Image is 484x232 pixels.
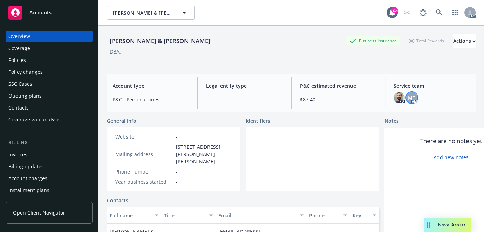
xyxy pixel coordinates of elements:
[391,7,398,13] div: 26
[176,133,178,140] a: -
[8,31,30,42] div: Overview
[6,90,93,101] a: Quoting plans
[8,43,30,54] div: Coverage
[8,102,29,113] div: Contacts
[424,218,471,232] button: Nova Assist
[416,6,430,20] a: Report a Bug
[406,36,448,45] div: Total Rewards
[113,9,173,16] span: [PERSON_NAME] & [PERSON_NAME]
[8,114,61,125] div: Coverage gap analysis
[8,66,43,78] div: Policy changes
[13,209,65,216] span: Open Client Navigator
[8,161,44,172] div: Billing updates
[176,178,178,185] span: -
[107,207,161,224] button: Full name
[448,6,462,20] a: Switch app
[115,133,173,140] div: Website
[306,207,350,224] button: Phone number
[6,161,93,172] a: Billing updates
[6,55,93,66] a: Policies
[6,149,93,160] a: Invoices
[8,55,26,66] div: Policies
[432,6,446,20] a: Search
[309,212,339,219] div: Phone number
[8,185,49,196] div: Installment plans
[300,96,376,103] span: $87.40
[107,36,213,45] div: [PERSON_NAME] & [PERSON_NAME]
[8,173,47,184] div: Account charges
[384,117,399,126] span: Notes
[6,185,93,196] a: Installment plans
[216,207,306,224] button: Email
[29,10,52,15] span: Accounts
[218,212,296,219] div: Email
[6,139,93,146] div: Billing
[176,168,178,175] span: -
[453,34,476,48] button: Actions
[6,102,93,113] a: Contacts
[6,78,93,90] a: SSC Cases
[107,197,128,204] a: Contacts
[353,212,368,219] div: Key contact
[161,207,216,224] button: Title
[400,6,414,20] a: Start snowing
[8,78,32,90] div: SSC Cases
[6,173,93,184] a: Account charges
[434,154,469,161] a: Add new notes
[420,137,482,145] span: There are no notes yet
[107,117,136,125] span: General info
[164,212,205,219] div: Title
[408,94,415,101] span: MT
[107,6,195,20] button: [PERSON_NAME] & [PERSON_NAME]
[350,207,379,224] button: Key contact
[115,168,173,175] div: Phone number
[424,218,432,232] div: Drag to move
[113,82,189,90] span: Account type
[6,31,93,42] a: Overview
[115,178,173,185] div: Year business started
[346,36,400,45] div: Business Insurance
[110,212,151,219] div: Full name
[246,117,270,125] span: Identifiers
[113,96,189,103] span: P&C - Personal lines
[110,48,123,55] div: DBA: -
[6,3,93,22] a: Accounts
[300,82,376,90] span: P&C estimated revenue
[394,82,470,90] span: Service team
[394,92,405,103] img: photo
[6,43,93,54] a: Coverage
[206,82,282,90] span: Legal entity type
[8,90,42,101] div: Quoting plans
[206,96,282,103] span: -
[438,222,466,228] span: Nova Assist
[115,150,173,158] div: Mailing address
[176,143,232,165] span: [STREET_ADDRESS][PERSON_NAME][PERSON_NAME]
[8,149,27,160] div: Invoices
[6,114,93,125] a: Coverage gap analysis
[6,66,93,78] a: Policy changes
